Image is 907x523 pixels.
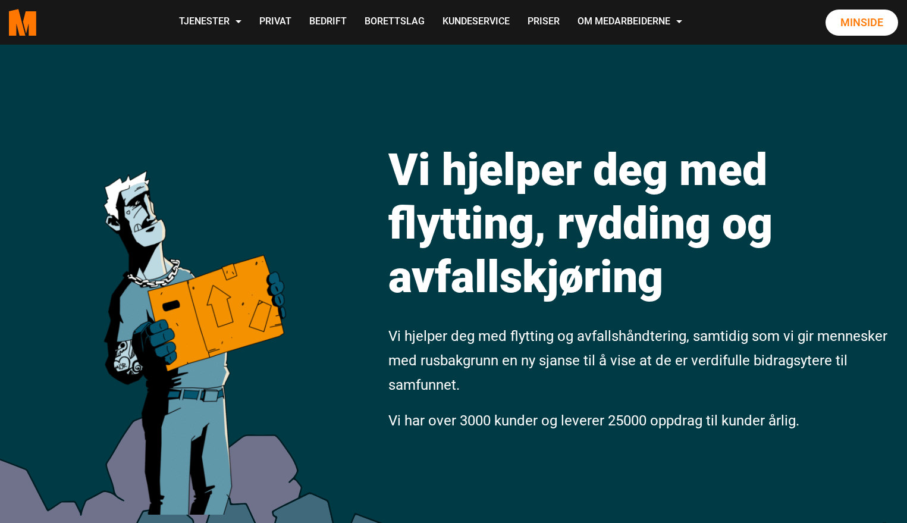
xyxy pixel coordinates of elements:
a: Tjenester [170,1,250,43]
span: Vi hjelper deg med flytting og avfallshåndtering, samtidig som vi gir mennesker med rusbakgrunn e... [388,328,887,393]
a: Minside [826,10,898,36]
h1: Vi hjelper deg med flytting, rydding og avfallskjøring [388,143,891,303]
img: medarbeiderne man icon optimized [91,116,296,515]
a: Kundeservice [434,1,519,43]
a: Priser [519,1,569,43]
span: Vi har over 3000 kunder og leverer 25000 oppdrag til kunder årlig. [388,412,799,429]
a: Bedrift [300,1,356,43]
a: Om Medarbeiderne [569,1,691,43]
a: Privat [250,1,300,43]
a: Borettslag [356,1,434,43]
